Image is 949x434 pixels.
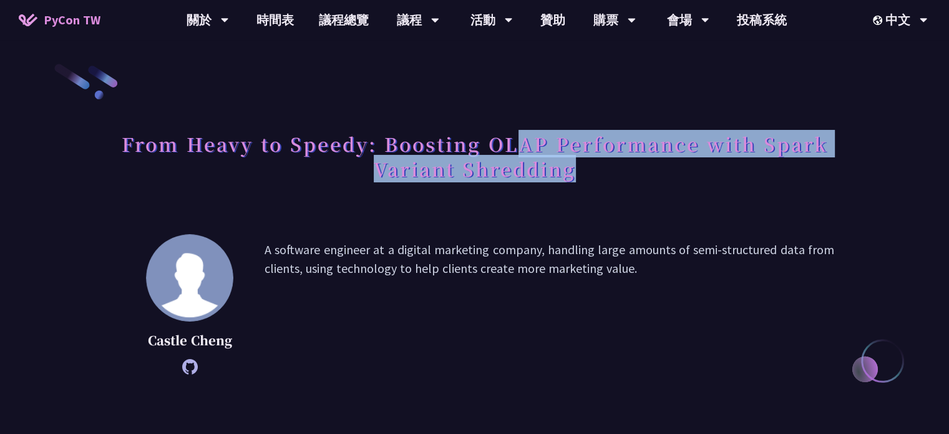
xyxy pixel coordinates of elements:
[146,234,233,322] img: Castle Cheng
[873,16,885,25] img: Locale Icon
[115,125,834,187] h1: From Heavy to Speedy: Boosting OLAP Performance with Spark Variant Shredding
[44,11,100,29] span: PyCon TW
[146,331,233,350] p: Castle Cheng
[6,4,113,36] a: PyCon TW
[265,240,834,368] p: A software engineer at a digital marketing company, handling large amounts of semi-structured dat...
[19,14,37,26] img: Home icon of PyCon TW 2025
